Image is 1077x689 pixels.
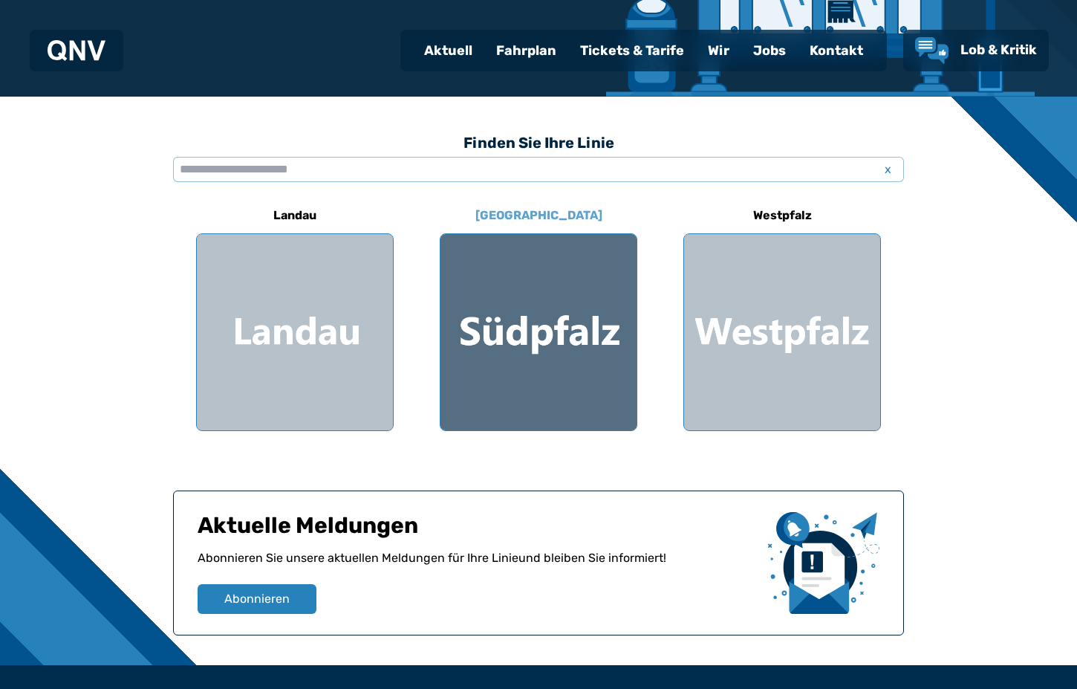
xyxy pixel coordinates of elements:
[915,37,1037,64] a: Lob & Kritik
[469,204,608,227] h6: [GEOGRAPHIC_DATA]
[48,40,105,61] img: QNV Logo
[484,31,568,70] a: Fahrplan
[267,204,322,227] h6: Landau
[196,198,394,431] a: Landau Region Landau
[768,512,879,614] img: newsletter
[747,204,818,227] h6: Westpfalz
[198,584,316,614] button: Abonnieren
[877,161,898,178] span: x
[798,31,875,70] a: Kontakt
[696,31,741,70] a: Wir
[173,126,904,159] h3: Finden Sie Ihre Linie
[568,31,696,70] a: Tickets & Tarife
[198,549,756,584] p: Abonnieren Sie unsere aktuellen Meldungen für Ihre Linie und bleiben Sie informiert!
[412,31,484,70] a: Aktuell
[960,42,1037,58] span: Lob & Kritik
[198,512,756,549] h1: Aktuelle Meldungen
[741,31,798,70] a: Jobs
[440,198,637,431] a: [GEOGRAPHIC_DATA] Region Südpfalz
[224,590,290,608] span: Abonnieren
[48,36,105,65] a: QNV Logo
[683,198,881,431] a: Westpfalz Region Westpfalz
